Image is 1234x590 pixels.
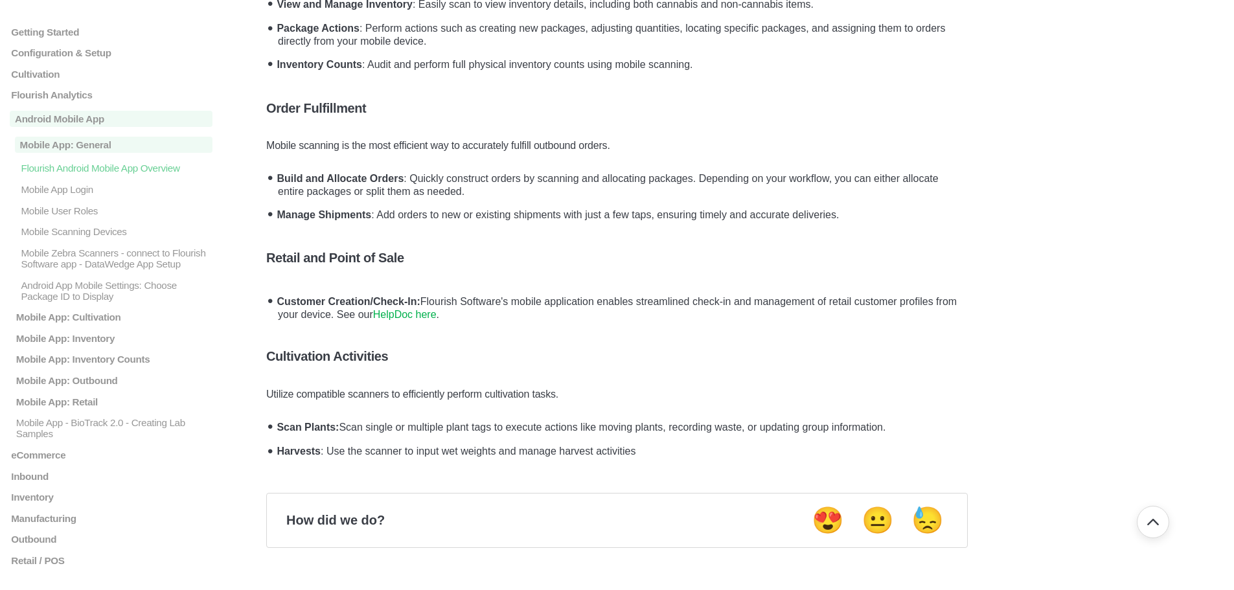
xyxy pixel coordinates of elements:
a: Flourish Android Mobile App Overview [10,163,212,174]
strong: Harvests [277,446,321,457]
p: Mobile scanning is the most efficient way to accurately fulfill outbound orders. [266,137,968,154]
a: Mobile App: Inventory [10,332,212,343]
a: Inbound [10,470,212,481]
a: Android Mobile App [10,111,212,127]
a: Cultivation [10,68,212,79]
a: Mobile Scanning Devices [10,226,212,237]
strong: Inventory Counts [277,59,362,70]
strong: Retail and Point of Sale [266,251,404,265]
button: Neutral feedback button [858,505,898,536]
a: Inventory [10,492,212,503]
a: Mobile App Login [10,184,212,195]
strong: Cultivation Activities [266,349,388,363]
li: : Use the scanner to input wet weights and manage harvest activities [273,437,968,462]
a: Outbound [10,534,212,545]
p: Utilize compatible scanners to efficiently perform cultivation tasks. [266,386,968,403]
p: Mobile App - BioTrack 2.0 - Creating Lab Samples [15,417,212,439]
a: Mobile App: General [10,137,212,153]
p: Mobile App: Retail [15,396,212,407]
p: Mobile App: Outbound [15,375,212,386]
p: Mobile Zebra Scanners - connect to Flourish Software app - DataWedge App Setup [19,247,212,269]
a: Mobile User Roles [10,205,212,216]
strong: Customer Creation/Check-In: [277,296,420,307]
strong: Order Fulfillment [266,101,366,115]
strong: Package Actions [277,23,359,34]
button: Go back to top of document [1137,506,1169,538]
p: Mobile User Roles [19,205,212,216]
strong: Manage Shipments [277,209,371,220]
strong: Build and Allocate Orders [277,173,404,184]
p: Mobile App: Inventory Counts [15,354,212,365]
a: Mobile App: Inventory Counts [10,354,212,365]
a: Retail / POS [10,555,212,566]
a: Mobile App - BioTrack 2.0 - Creating Lab Samples [10,417,212,439]
a: Mobile Zebra Scanners - connect to Flourish Software app - DataWedge App Setup [10,247,212,269]
a: Flourish Analytics [10,89,212,100]
strong: Scan Plants: [277,422,339,433]
p: Mobile App Login [19,184,212,195]
a: Configuration & Setup [10,47,212,58]
a: HelpDoc here [373,309,437,320]
a: Getting Started [10,26,212,37]
a: Mobile App: Retail [10,396,212,407]
li: : Add orders to new or existing shipments with just a few taps, ensuring timely and accurate deli... [273,201,968,225]
p: Mobile App: General [15,137,212,153]
a: Android App Mobile Settings: Choose Package ID to Display [10,279,212,301]
li: Flourish Software's mobile application enables streamlined check-in and management of retail cust... [273,288,968,324]
p: Mobile App: Inventory [15,332,212,343]
p: Mobile App: Cultivation [15,312,212,323]
a: Mobile App: Cultivation [10,312,212,323]
li: Scan single or multiple plant tags to execute actions like moving plants, recording waste, or upd... [273,413,968,438]
li: : Quickly construct orders by scanning and allocating packages. Depending on your workflow, you c... [273,165,968,201]
button: Positive feedback button [808,505,848,536]
a: Mobile App: Outbound [10,375,212,386]
a: eCommerce [10,449,212,460]
p: Mobile Scanning Devices [19,226,212,237]
p: Android App Mobile Settings: Choose Package ID to Display [19,279,212,301]
p: How did we do? [286,513,385,528]
a: Manufacturing [10,512,212,523]
p: Flourish Android Mobile App Overview [19,163,212,174]
button: Negative feedback button [908,505,948,536]
li: : Audit and perform full physical inventory counts using mobile scanning. [273,51,968,75]
li: : Perform actions such as creating new packages, adjusting quantities, locating specific packages... [273,15,968,51]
